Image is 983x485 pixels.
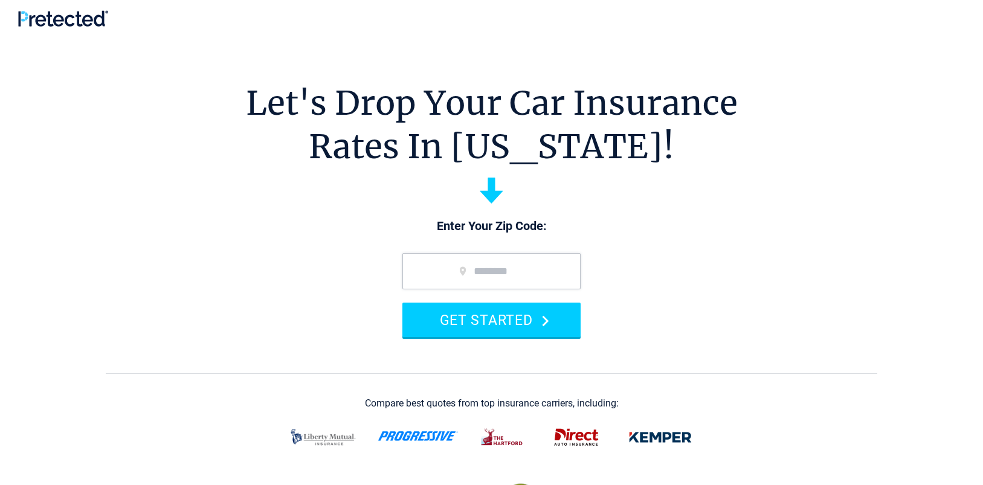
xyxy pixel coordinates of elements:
[390,218,593,235] p: Enter Your Zip Code:
[18,10,108,27] img: Pretected Logo
[402,253,581,289] input: zip code
[473,422,532,453] img: thehartford
[283,422,363,453] img: liberty
[246,82,738,169] h1: Let's Drop Your Car Insurance Rates In [US_STATE]!
[620,422,700,453] img: kemper
[402,303,581,337] button: GET STARTED
[365,398,619,409] div: Compare best quotes from top insurance carriers, including:
[547,422,606,453] img: direct
[378,431,459,441] img: progressive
